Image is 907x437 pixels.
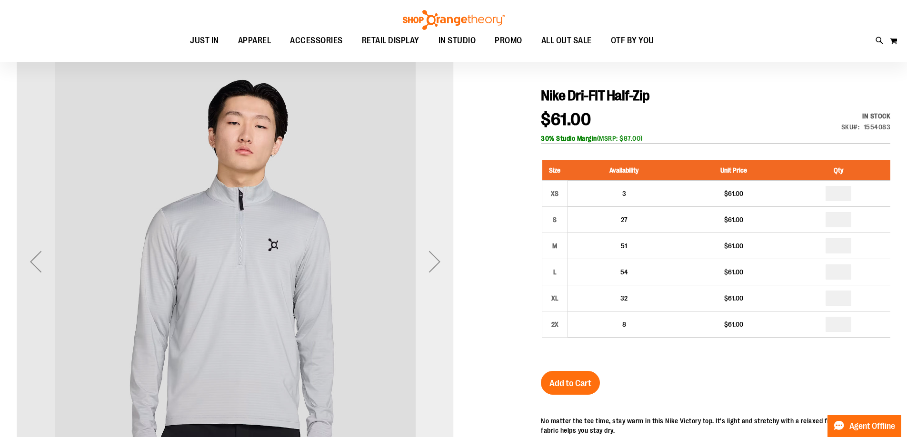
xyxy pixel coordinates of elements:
[362,30,419,51] span: RETAIL DISPLAY
[439,30,476,51] span: IN STUDIO
[290,30,343,51] span: ACCESSORIES
[548,291,562,305] div: XL
[541,30,592,51] span: ALL OUT SALE
[495,30,522,51] span: PROMO
[685,215,782,224] div: $61.00
[190,30,219,51] span: JUST IN
[541,110,591,129] span: $61.00
[401,10,506,30] img: Shop Orangetheory
[548,317,562,331] div: 2X
[548,186,562,201] div: XS
[827,415,901,437] button: Agent Offline
[611,30,654,51] span: OTF BY YOU
[620,268,628,276] span: 54
[548,213,562,227] div: S
[621,216,628,223] span: 27
[685,320,782,329] div: $61.00
[541,87,650,104] span: Nike Dri-FIT Half-Zip
[621,242,627,250] span: 51
[841,111,891,121] div: Availability
[542,160,568,181] th: Size
[549,378,591,388] span: Add to Cart
[622,190,626,197] span: 3
[864,122,891,132] div: 1554083
[685,241,782,251] div: $61.00
[841,111,891,121] div: In stock
[622,320,626,328] span: 8
[620,294,628,302] span: 32
[548,239,562,253] div: M
[841,123,860,131] strong: SKU
[541,134,890,143] div: (MSRP: $87.00)
[541,135,597,142] b: 30% Studio Margin
[685,293,782,303] div: $61.00
[685,189,782,198] div: $61.00
[541,416,890,435] div: No matter the tee time, stay warm in this Nike Victory top. It's light and stretchy with a relaxe...
[685,267,782,277] div: $61.00
[541,371,600,395] button: Add to Cart
[680,160,787,181] th: Unit Price
[548,265,562,279] div: L
[787,160,890,181] th: Qty
[238,30,271,51] span: APPAREL
[849,422,895,431] span: Agent Offline
[568,160,681,181] th: Availability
